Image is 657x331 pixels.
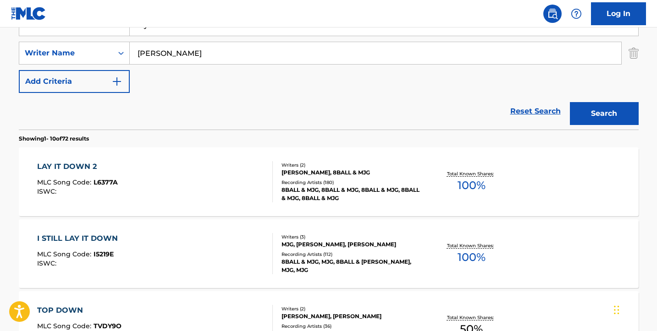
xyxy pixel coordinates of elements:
[19,219,639,288] a: I STILL LAY IT DOWNMLC Song Code:I5219EISWC:Writers (3)MJG, [PERSON_NAME], [PERSON_NAME]Recording...
[282,179,420,186] div: Recording Artists ( 180 )
[19,147,639,216] a: LAY IT DOWN 2MLC Song Code:L6377AISWC:Writers (2)[PERSON_NAME], 8BALL & MJGRecording Artists (180...
[37,250,94,258] span: MLC Song Code :
[19,135,89,143] p: Showing 1 - 10 of 72 results
[282,233,420,240] div: Writers ( 3 )
[37,161,118,172] div: LAY IT DOWN 2
[94,250,114,258] span: I5219E
[282,312,420,320] div: [PERSON_NAME], [PERSON_NAME]
[37,305,121,316] div: TOP DOWN
[282,186,420,202] div: 8BALL & MJG, 8BALL & MJG, 8BALL & MJG, 8BALL & MJG, 8BALL & MJG
[614,296,619,324] div: Drag
[37,178,94,186] span: MLC Song Code :
[37,259,59,267] span: ISWC :
[282,240,420,249] div: MJG, [PERSON_NAME], [PERSON_NAME]
[282,168,420,177] div: [PERSON_NAME], 8BALL & MJG
[282,162,420,168] div: Writers ( 2 )
[37,233,122,244] div: I STILL LAY IT DOWN
[629,42,639,65] img: Delete Criterion
[591,2,646,25] a: Log In
[19,70,130,93] button: Add Criteria
[19,13,639,130] form: Search Form
[571,8,582,19] img: help
[547,8,558,19] img: search
[282,251,420,258] div: Recording Artists ( 112 )
[25,48,107,59] div: Writer Name
[11,7,46,20] img: MLC Logo
[611,287,657,331] iframe: Chat Widget
[111,76,122,87] img: 9d2ae6d4665cec9f34b9.svg
[37,187,59,195] span: ISWC :
[282,305,420,312] div: Writers ( 2 )
[447,242,496,249] p: Total Known Shares:
[282,323,420,330] div: Recording Artists ( 36 )
[37,322,94,330] span: MLC Song Code :
[458,177,486,194] span: 100 %
[543,5,562,23] a: Public Search
[94,178,118,186] span: L6377A
[570,102,639,125] button: Search
[506,101,565,121] a: Reset Search
[282,258,420,274] div: 8BALL & MJG, MJG, 8BALL & [PERSON_NAME], MJG, MJG
[94,322,121,330] span: TVDY9O
[447,170,496,177] p: Total Known Shares:
[447,314,496,321] p: Total Known Shares:
[567,5,585,23] div: Help
[458,249,486,266] span: 100 %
